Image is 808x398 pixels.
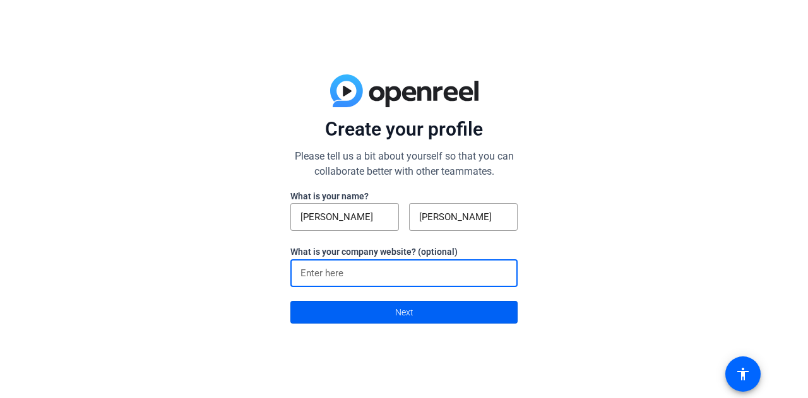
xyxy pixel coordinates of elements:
[300,266,508,281] input: Enter here
[290,247,458,257] label: What is your company website? (optional)
[735,366,751,382] mat-icon: accessibility
[395,300,413,324] span: Next
[290,191,369,201] label: What is your name?
[330,74,478,107] img: blue-gradient.svg
[419,209,508,225] input: Last Name
[290,301,518,324] button: Next
[290,117,518,141] p: Create your profile
[300,209,389,225] input: First Name
[290,149,518,179] p: Please tell us a bit about yourself so that you can collaborate better with other teammates.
